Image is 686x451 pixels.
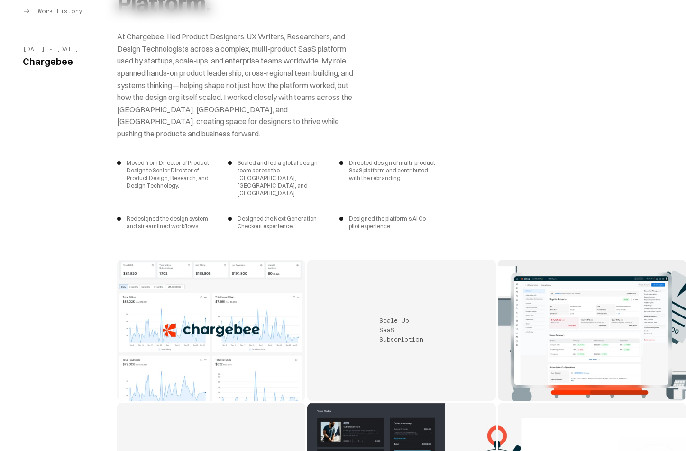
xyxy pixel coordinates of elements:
[379,336,423,343] div: Subscription
[307,260,496,401] div: Key metrics: Scale-Up, SaaS, Subscription
[349,159,436,182] span: Directed design of multi-product SaaS platform and contributed with the rebranding.
[117,31,360,140] p: At Chargebee, I led Product Designers, UX Writers, Researchers, and Design Technologists across a...
[127,215,213,230] span: Redesigned the design system and streamlined workflows.
[38,8,82,15] span: Work History
[349,215,436,230] span: Designed the platform's AI Co-pilot experience.
[23,45,79,53] time: Employment period: Nov 2020 - Dec 2024
[379,317,423,325] div: Scale-Up
[127,159,213,189] span: Moved from Director of Product Design to Senior Director of Product Design, Research, and Design ...
[238,215,324,230] span: Designed the Next Generation Checkout experience.
[379,326,423,334] div: SaaS
[23,57,79,66] h3: Chargebee
[238,159,324,197] span: Scaled and led a global design team across the [GEOGRAPHIC_DATA], [GEOGRAPHIC_DATA], and [GEOGRAP...
[117,260,306,401] img: Chargebee project 1
[117,159,436,233] ul: Key achievements and responsibilities at Chargebee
